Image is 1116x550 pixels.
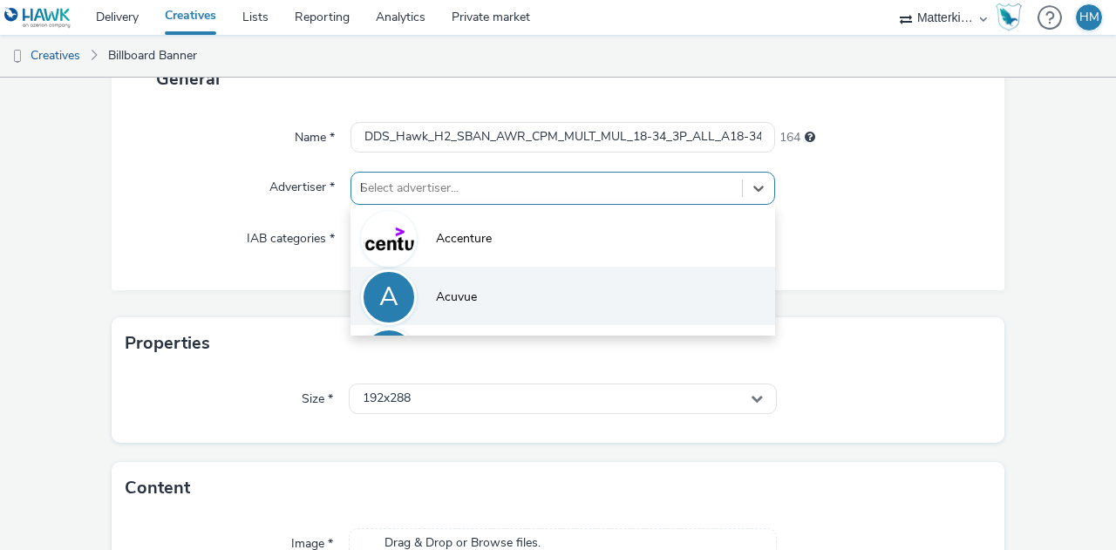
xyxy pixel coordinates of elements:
[156,67,220,91] span: General
[295,384,340,408] label: Size *
[436,230,492,248] span: Accenture
[779,129,800,146] span: 164
[436,289,477,306] span: Acuvue
[125,330,210,356] h3: Properties
[350,122,775,153] input: Name
[99,35,206,77] a: Billboard Banner
[805,129,815,146] div: Maximum 255 characters
[4,7,71,29] img: undefined Logo
[996,3,1029,31] a: Hawk Academy
[1079,4,1099,31] div: HM
[363,391,411,406] span: 192x288
[364,214,414,264] img: Accenture
[9,48,26,65] img: dooh
[370,331,408,380] div: AU
[125,475,190,501] h3: Content
[240,223,342,248] label: IAB categories *
[379,273,398,322] div: A
[262,172,342,196] label: Advertiser *
[996,3,1022,31] img: Hawk Academy
[288,122,342,146] label: Name *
